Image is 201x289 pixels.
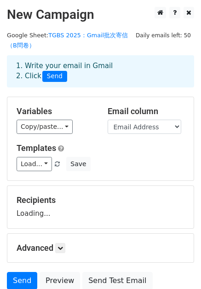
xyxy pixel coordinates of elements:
[132,30,194,40] span: Daily emails left: 50
[9,61,192,82] div: 1. Write your email in Gmail 2. Click
[42,71,67,82] span: Send
[132,32,194,39] a: Daily emails left: 50
[108,106,185,116] h5: Email column
[17,195,184,205] h5: Recipients
[17,143,56,153] a: Templates
[7,32,128,49] a: TGBS 2025：Gmail批次寄信（B問卷）
[17,195,184,219] div: Loading...
[66,157,90,171] button: Save
[7,7,194,23] h2: New Campaign
[17,243,184,253] h5: Advanced
[17,106,94,116] h5: Variables
[17,120,73,134] a: Copy/paste...
[7,32,128,49] small: Google Sheet:
[17,157,52,171] a: Load...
